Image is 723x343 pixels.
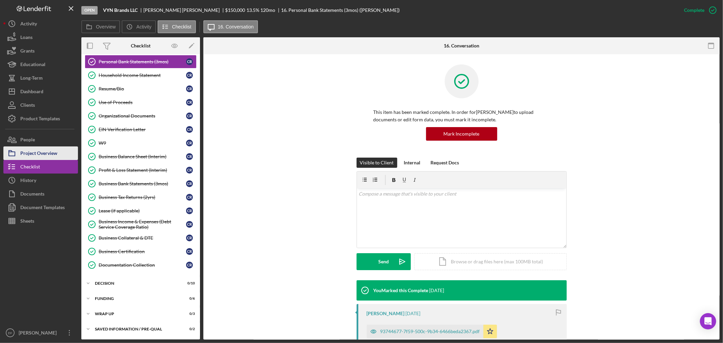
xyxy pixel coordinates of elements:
[99,100,186,105] div: Use of Proceeds
[3,58,78,71] button: Educational
[20,31,33,46] div: Loans
[186,221,193,228] div: C R
[99,86,186,92] div: Resume/Bio
[85,245,197,258] a: Business CertificationCR
[95,281,178,285] div: Decision
[20,133,35,148] div: People
[186,167,193,174] div: C R
[404,158,421,168] div: Internal
[20,58,45,73] div: Educational
[374,108,550,124] p: This item has been marked complete. In order for [PERSON_NAME] to upload documents or edit form d...
[99,208,186,214] div: Lease (if applicable)
[158,20,196,33] button: Checklist
[444,43,479,48] div: 16. Conversation
[99,249,186,254] div: Business Certification
[3,187,78,201] button: Documents
[85,163,197,177] a: Profit & Loss Statement (Interim)CR
[357,253,411,270] button: Send
[99,59,186,64] div: Personal Bank Statements (3mos)
[677,3,720,17] button: Complete
[99,113,186,119] div: Organizational Documents
[20,160,40,175] div: Checklist
[85,258,197,272] a: Documentation CollectionCR
[186,72,193,79] div: C R
[3,160,78,174] button: Checklist
[260,7,275,13] div: 120 mo
[684,3,704,17] div: Complete
[20,85,43,100] div: Dashboard
[281,7,400,13] div: 16. Personal Bank Statements (3mos) ([PERSON_NAME])
[3,133,78,146] button: People
[186,262,193,268] div: C R
[85,150,197,163] a: Business Balance Sheet (Interim)CR
[20,146,57,162] div: Project Overview
[20,44,35,59] div: Grants
[3,146,78,160] a: Project Overview
[17,326,61,341] div: [PERSON_NAME]
[357,158,397,168] button: Visible to Client
[401,158,424,168] button: Internal
[380,329,480,334] div: 93744677-7f59-500c-9b34-6466beda2367.pdf
[3,71,78,85] button: Long-Term
[85,136,197,150] a: W9CR
[3,326,78,340] button: EF[PERSON_NAME]
[431,158,459,168] div: Request Docs
[95,327,178,331] div: Saved Information / Pre-Qual
[95,297,178,301] div: Funding
[186,248,193,255] div: C R
[427,158,463,168] button: Request Docs
[186,180,193,187] div: C R
[186,99,193,106] div: C R
[186,58,193,65] div: C R
[99,195,186,200] div: Business Tax Returns (2yrs)
[3,31,78,44] button: Loans
[122,20,156,33] button: Activity
[700,313,716,329] div: Open Intercom Messenger
[20,17,37,32] div: Activity
[3,44,78,58] a: Grants
[85,96,197,109] a: Use of ProceedsCR
[378,253,389,270] div: Send
[3,85,78,98] button: Dashboard
[103,7,138,13] b: VYN Brands LLC
[367,311,405,316] div: [PERSON_NAME]
[136,24,151,29] label: Activity
[99,167,186,173] div: Profit & Loss Statement (Interim)
[246,7,259,13] div: 13.5 %
[20,98,35,114] div: Clients
[20,187,44,202] div: Documents
[131,43,150,48] div: Checklist
[186,153,193,160] div: C R
[3,17,78,31] button: Activity
[183,312,195,316] div: 0 / 3
[186,126,193,133] div: C R
[203,20,258,33] button: 16. Conversation
[360,158,394,168] div: Visible to Client
[95,312,178,316] div: Wrap up
[3,201,78,214] button: Document Templates
[143,7,225,13] div: [PERSON_NAME] [PERSON_NAME]
[3,98,78,112] button: Clients
[186,194,193,201] div: C R
[367,325,497,338] button: 93744677-7f59-500c-9b34-6466beda2367.pdf
[99,140,186,146] div: W9
[81,20,120,33] button: Overview
[85,204,197,218] a: Lease (if applicable)CR
[99,219,186,230] div: Business Income & Expenses (Debt Service Coverage Ratio)
[85,190,197,204] a: Business Tax Returns (2yrs)CR
[444,127,480,141] div: Mark Incomplete
[3,112,78,125] button: Product Templates
[225,7,245,13] div: $150,000
[186,207,193,214] div: C R
[85,218,197,231] a: Business Income & Expenses (Debt Service Coverage Ratio)CR
[186,113,193,119] div: C R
